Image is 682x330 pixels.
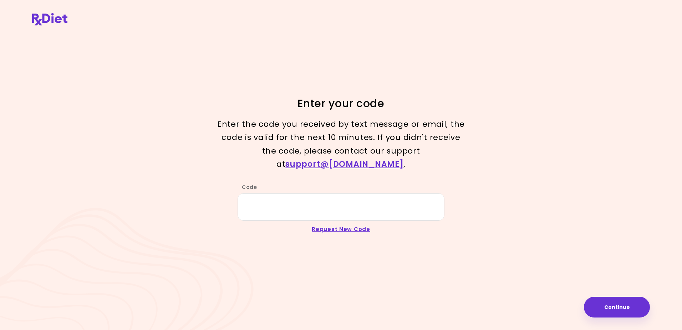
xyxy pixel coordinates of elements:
img: RxDiet [32,13,67,25]
button: Continue [584,297,650,317]
a: support@[DOMAIN_NAME] [285,159,403,170]
h1: Enter your code [216,96,466,110]
label: Code [238,184,257,191]
p: Enter the code you received by text message or email, the code is valid for the next 10 minutes. ... [216,117,466,171]
a: Request New Code [312,225,370,233]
